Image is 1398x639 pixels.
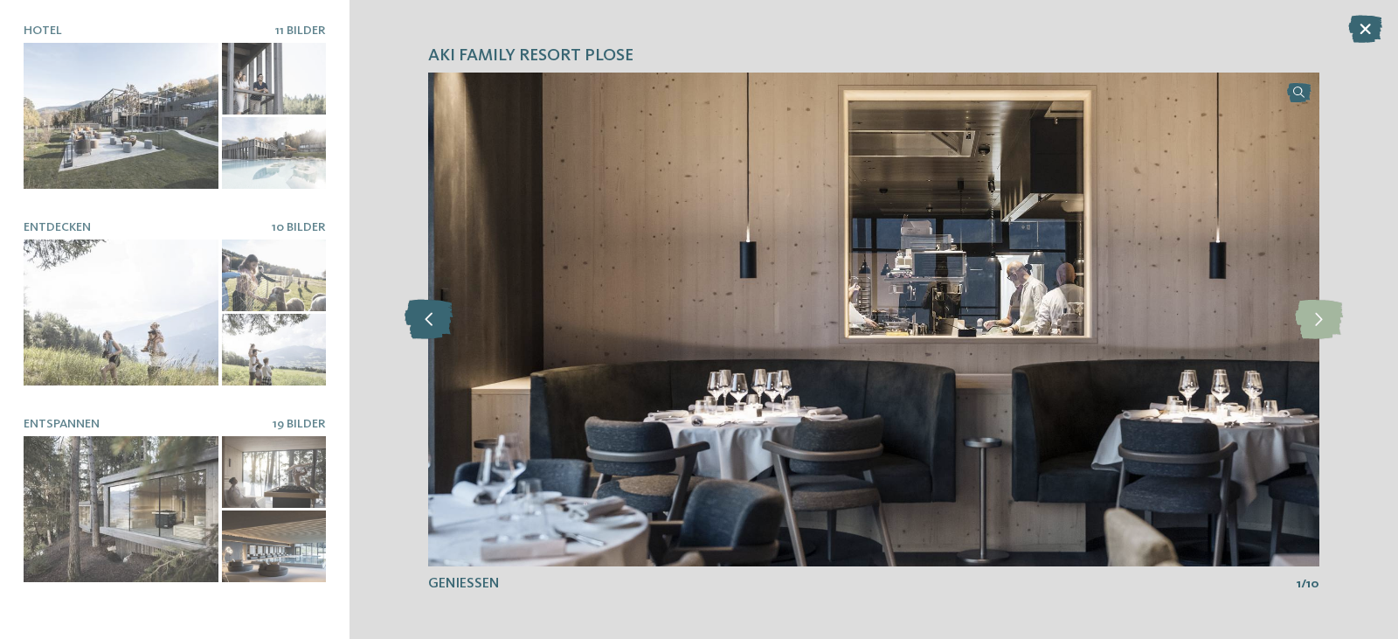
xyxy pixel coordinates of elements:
[428,45,633,69] span: AKI Family Resort PLOSE
[24,418,100,430] span: Entspannen
[1301,575,1306,593] span: /
[272,221,326,233] span: 10 Bilder
[275,24,326,37] span: 11 Bilder
[24,24,62,37] span: Hotel
[1306,575,1319,593] span: 10
[24,221,91,233] span: Entdecken
[24,615,87,627] span: Genießen
[1297,575,1301,593] span: 1
[428,577,499,591] span: Genießen
[428,73,1319,566] img: AKI Family Resort PLOSE
[272,615,326,627] span: 10 Bilder
[273,418,326,430] span: 19 Bilder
